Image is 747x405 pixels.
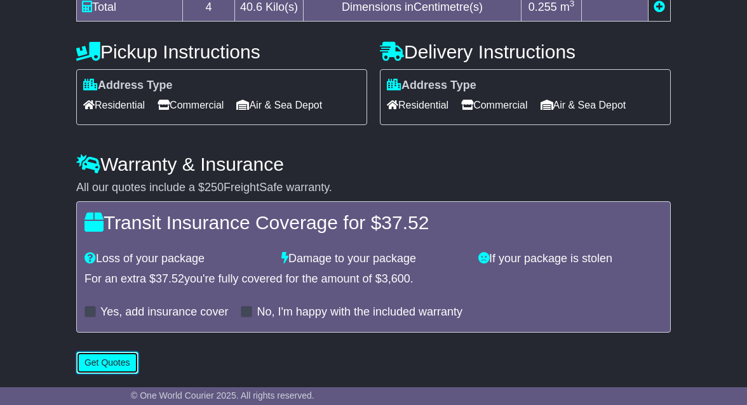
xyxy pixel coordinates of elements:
[84,212,663,233] h4: Transit Insurance Coverage for $
[158,95,224,115] span: Commercial
[528,1,557,13] span: 0.255
[131,390,314,401] span: © One World Courier 2025. All rights reserved.
[83,79,173,93] label: Address Type
[275,252,472,266] div: Damage to your package
[382,272,410,285] span: 3,600
[78,252,275,266] div: Loss of your package
[83,95,145,115] span: Residential
[381,212,429,233] span: 37.52
[240,1,262,13] span: 40.6
[76,154,671,175] h4: Warranty & Insurance
[205,181,224,194] span: 250
[257,305,462,319] label: No, I'm happy with the included warranty
[560,1,575,13] span: m
[387,95,448,115] span: Residential
[156,272,184,285] span: 37.52
[76,181,671,195] div: All our quotes include a $ FreightSafe warranty.
[76,352,138,374] button: Get Quotes
[387,79,476,93] label: Address Type
[380,41,671,62] h4: Delivery Instructions
[472,252,669,266] div: If your package is stolen
[461,95,527,115] span: Commercial
[236,95,322,115] span: Air & Sea Depot
[84,272,663,286] div: For an extra $ you're fully covered for the amount of $ .
[100,305,228,319] label: Yes, add insurance cover
[541,95,626,115] span: Air & Sea Depot
[654,1,665,13] a: Add new item
[76,41,367,62] h4: Pickup Instructions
